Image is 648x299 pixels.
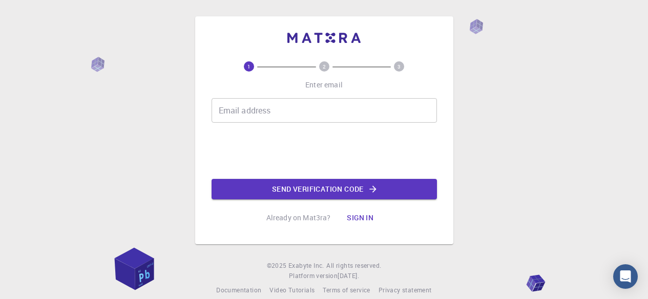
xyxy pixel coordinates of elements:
a: Exabyte Inc. [288,261,324,271]
a: Documentation [216,285,261,295]
a: Terms of service [323,285,370,295]
button: Sign in [339,208,382,228]
a: Video Tutorials [269,285,315,295]
a: [DATE]. [338,271,359,281]
button: Send verification code [212,179,437,199]
div: Open Intercom Messenger [613,264,638,289]
p: Enter email [305,80,343,90]
span: Privacy statement [379,286,432,294]
span: Exabyte Inc. [288,261,324,269]
span: Documentation [216,286,261,294]
span: Terms of service [323,286,370,294]
text: 3 [398,63,401,70]
p: Already on Mat3ra? [266,213,331,223]
span: All rights reserved. [326,261,381,271]
iframe: reCAPTCHA [246,131,402,171]
a: Privacy statement [379,285,432,295]
text: 2 [323,63,326,70]
span: © 2025 [267,261,288,271]
text: 1 [247,63,250,70]
span: [DATE] . [338,271,359,280]
span: Platform version [289,271,338,281]
span: Video Tutorials [269,286,315,294]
